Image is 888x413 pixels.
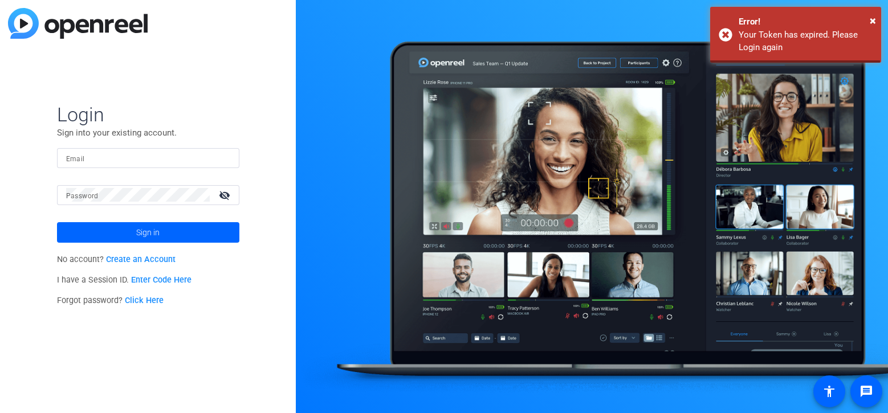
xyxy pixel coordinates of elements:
[870,12,876,29] button: Close
[57,222,239,243] button: Sign in
[739,28,873,54] div: Your Token has expired. Please Login again
[136,218,160,247] span: Sign in
[870,14,876,27] span: ×
[57,255,176,264] span: No account?
[66,192,99,200] mat-label: Password
[131,275,192,285] a: Enter Code Here
[106,255,176,264] a: Create an Account
[212,187,239,203] mat-icon: visibility_off
[57,275,192,285] span: I have a Session ID.
[66,155,85,163] mat-label: Email
[57,296,164,305] span: Forgot password?
[8,8,148,39] img: blue-gradient.svg
[822,385,836,398] mat-icon: accessibility
[57,103,239,126] span: Login
[66,151,230,165] input: Enter Email Address
[125,296,164,305] a: Click Here
[739,15,873,28] div: Error!
[860,385,873,398] mat-icon: message
[57,126,239,139] p: Sign into your existing account.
